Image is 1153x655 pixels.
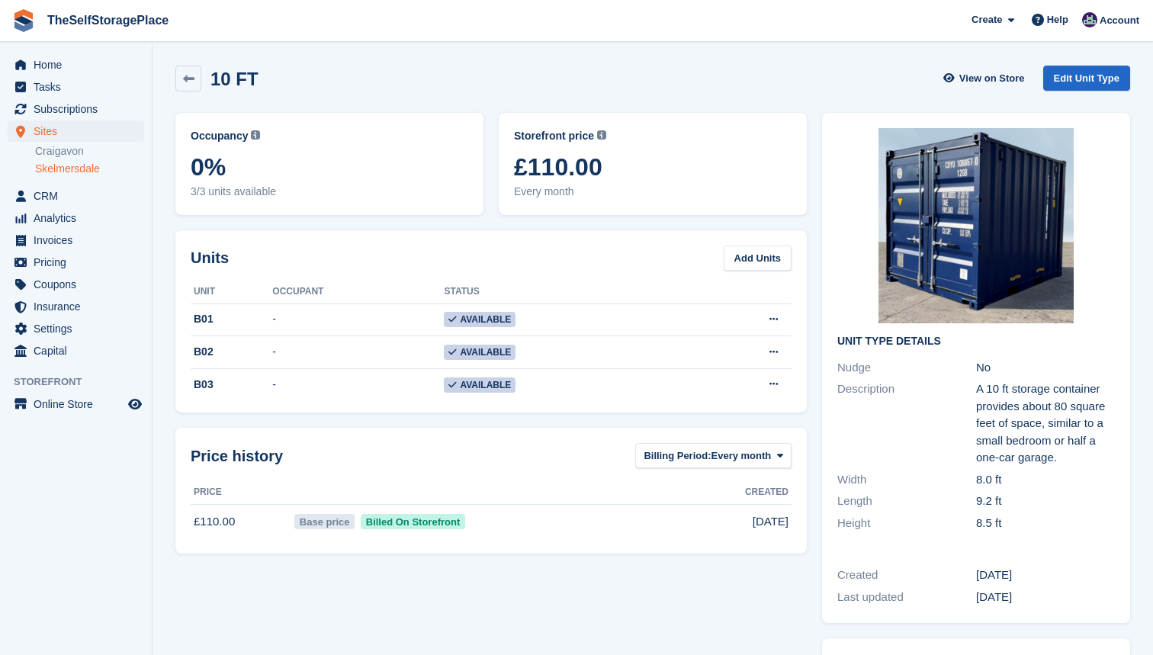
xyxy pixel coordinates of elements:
a: Preview store [126,395,144,413]
span: Invoices [34,230,125,251]
span: Create [972,12,1002,27]
td: - [272,368,444,400]
span: £110.00 [514,153,792,181]
span: Analytics [34,207,125,229]
a: menu [8,230,144,251]
span: Help [1047,12,1068,27]
a: View on Store [942,66,1031,91]
td: £110.00 [191,505,291,538]
span: CRM [34,185,125,207]
a: Edit Unit Type [1043,66,1130,91]
span: Billed On Storefront [361,514,465,529]
a: menu [8,98,144,120]
img: icon-info-grey-7440780725fd019a000dd9b08b2336e03edf1995a4989e88bcd33f0948082b44.svg [597,130,606,140]
div: B02 [191,344,272,360]
a: Skelmersdale [35,162,144,176]
span: Every month [711,448,772,464]
a: menu [8,340,144,361]
div: Length [837,493,976,510]
div: Description [837,380,976,467]
span: Account [1100,13,1139,28]
span: 0% [191,153,468,181]
button: Billing Period: Every month [635,443,792,468]
h2: Unit Type details [837,336,1115,348]
div: Created [837,567,976,584]
a: menu [8,185,144,207]
span: Tasks [34,76,125,98]
td: - [272,336,444,369]
div: No [976,359,1115,377]
div: 9.2 ft [976,493,1115,510]
a: menu [8,393,144,415]
img: icon-info-grey-7440780725fd019a000dd9b08b2336e03edf1995a4989e88bcd33f0948082b44.svg [251,130,260,140]
h2: 10 FT [210,69,259,89]
th: Unit [191,280,272,304]
a: menu [8,274,144,295]
a: menu [8,252,144,273]
div: Width [837,471,976,489]
span: Occupancy [191,128,248,144]
td: - [272,303,444,336]
span: Available [444,377,515,393]
span: Storefront price [514,128,594,144]
div: [DATE] [976,589,1115,606]
div: 8.5 ft [976,515,1115,532]
span: [DATE] [753,513,788,531]
span: Coupons [34,274,125,295]
img: stora-icon-8386f47178a22dfd0bd8f6a31ec36ba5ce8667c1dd55bd0f319d3a0aa187defe.svg [12,9,35,32]
div: B01 [191,311,272,327]
span: Billing Period: [644,448,711,464]
span: Pricing [34,252,125,273]
span: Settings [34,318,125,339]
img: 10foot.png [878,128,1074,323]
div: Height [837,515,976,532]
span: Every month [514,184,792,200]
h2: Units [191,246,229,269]
a: menu [8,54,144,75]
span: Sites [34,120,125,142]
span: Price history [191,445,283,467]
span: Subscriptions [34,98,125,120]
div: Last updated [837,589,976,606]
div: Nudge [837,359,976,377]
a: menu [8,207,144,229]
span: Available [444,312,515,327]
span: Capital [34,340,125,361]
span: Created [745,485,788,499]
a: menu [8,76,144,98]
a: menu [8,296,144,317]
a: Add Units [724,246,792,271]
a: menu [8,318,144,339]
span: Home [34,54,125,75]
a: Craigavon [35,144,144,159]
img: Sam [1082,12,1097,27]
div: A 10 ft storage container provides about 80 square feet of space, similar to a small bedroom or h... [976,380,1115,467]
span: Insurance [34,296,125,317]
span: View on Store [959,71,1025,86]
span: Online Store [34,393,125,415]
div: B03 [191,377,272,393]
th: Status [444,280,684,304]
a: TheSelfStoragePlace [41,8,175,33]
span: Available [444,345,515,360]
div: [DATE] [976,567,1115,584]
span: Base price [294,514,355,529]
span: 3/3 units available [191,184,468,200]
a: menu [8,120,144,142]
span: Storefront [14,374,152,390]
th: Price [191,480,291,505]
th: Occupant [272,280,444,304]
div: 8.0 ft [976,471,1115,489]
